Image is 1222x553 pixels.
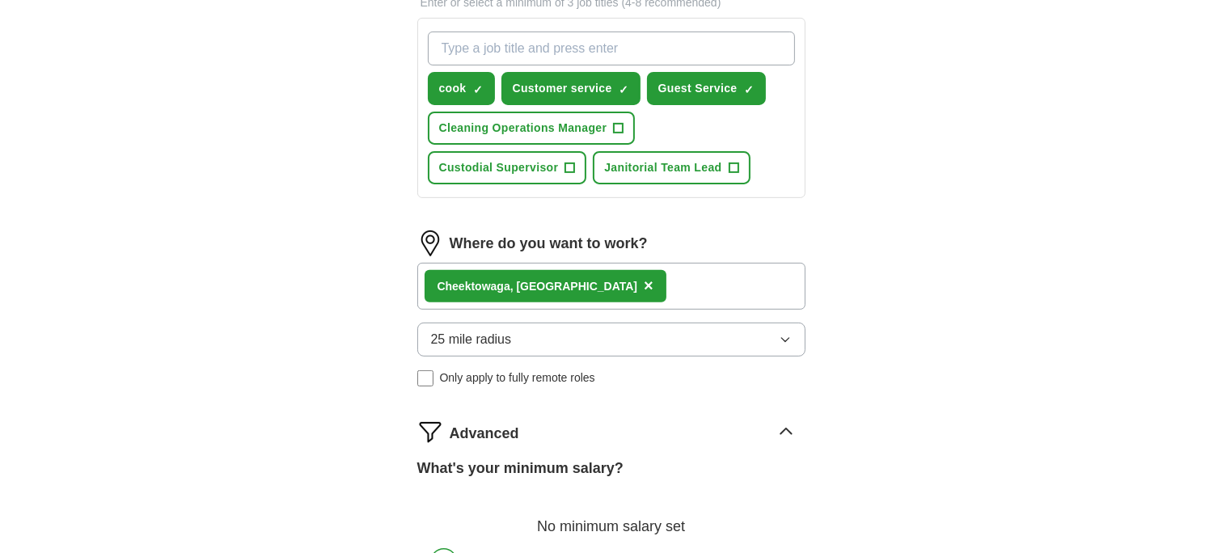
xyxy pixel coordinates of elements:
span: Janitorial Team Lead [604,159,721,176]
img: location.png [417,230,443,256]
span: Cleaning Operations Manager [439,120,607,137]
span: ✓ [744,83,754,96]
button: Janitorial Team Lead [593,151,750,184]
span: × [644,276,653,294]
span: cook [439,80,467,97]
img: filter [417,419,443,445]
input: Only apply to fully remote roles [417,370,433,386]
div: No minimum salary set [417,499,806,538]
span: ✓ [473,83,483,96]
span: Only apply to fully remote roles [440,369,595,386]
strong: Cheektowa [438,280,497,293]
label: Where do you want to work? [450,233,648,255]
div: ga, [GEOGRAPHIC_DATA] [438,278,638,295]
span: Custodial Supervisor [439,159,559,176]
span: Customer service [513,80,612,97]
button: Custodial Supervisor [428,151,587,184]
button: cook✓ [428,72,495,105]
label: What's your minimum salary? [417,458,624,479]
button: Guest Service✓ [647,72,766,105]
span: 25 mile radius [431,330,512,349]
button: Customer service✓ [501,72,641,105]
span: Advanced [450,423,519,445]
input: Type a job title and press enter [428,32,795,65]
button: × [644,274,653,298]
span: Guest Service [658,80,738,97]
span: ✓ [619,83,628,96]
button: 25 mile radius [417,323,806,357]
button: Cleaning Operations Manager [428,112,636,145]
